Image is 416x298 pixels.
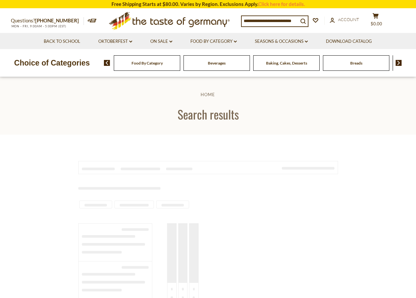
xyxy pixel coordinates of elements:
[396,60,402,66] img: next arrow
[371,21,382,26] span: $0.00
[150,38,172,45] a: On Sale
[326,38,372,45] a: Download Catalog
[98,38,132,45] a: Oktoberfest
[201,92,215,97] a: Home
[208,61,226,66] a: Beverages
[330,16,359,23] a: Account
[266,61,307,66] a: Baking, Cakes, Desserts
[44,38,80,45] a: Back to School
[190,38,237,45] a: Food By Category
[366,13,386,29] button: $0.00
[104,60,110,66] img: previous arrow
[338,17,359,22] span: Account
[350,61,362,66] a: Breads
[35,17,79,23] a: [PHONE_NUMBER]
[132,61,163,66] a: Food By Category
[255,38,308,45] a: Seasons & Occasions
[11,24,67,28] span: MON - FRI, 9:00AM - 5:00PM (EST)
[258,1,305,7] a: Click here for details.
[11,16,84,25] p: Questions?
[20,107,396,122] h1: Search results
